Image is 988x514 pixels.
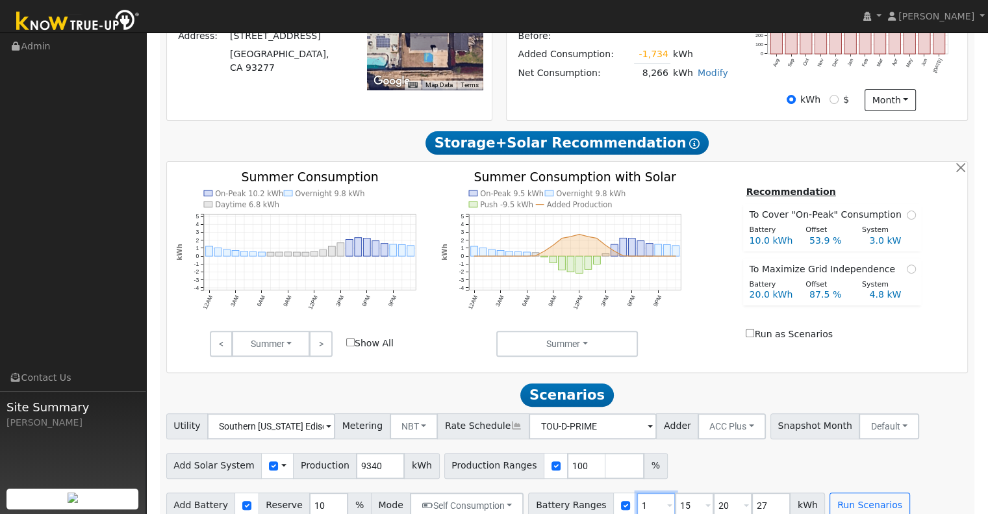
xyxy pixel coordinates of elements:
rect: onclick="" [214,248,222,256]
circle: onclick="" [561,237,563,239]
text: 3PM [335,294,346,307]
a: < [210,331,233,357]
rect: onclick="" [285,252,292,256]
text: Sep [787,58,796,68]
div: 10.0 kWh [742,234,802,248]
span: % [644,453,667,479]
text: 6AM [521,294,532,307]
td: kWh [670,45,695,64]
button: Map Data [425,81,453,90]
text: 12AM [201,294,214,311]
text: Feb [861,58,870,68]
circle: onclick="" [535,255,537,257]
text: 3 [461,229,464,235]
text: 12PM [572,294,585,311]
span: Production [293,453,357,479]
input: Select a Utility [207,413,335,439]
rect: onclick="" [498,250,505,256]
u: Recommendation [746,186,835,197]
text: -4 [459,285,464,291]
rect: onclick="" [276,252,283,256]
text: Overnight 9.8 kWh [295,188,364,198]
rect: onclick="" [603,253,610,256]
text: -4 [194,285,199,291]
rect: onclick="" [664,244,671,256]
button: Summer [496,331,639,357]
rect: onclick="" [399,244,406,256]
td: [GEOGRAPHIC_DATA], CA 93277 [228,45,349,77]
rect: onclick="" [223,250,230,256]
circle: onclick="" [544,250,546,252]
a: Modify [698,68,728,78]
span: Site Summary [6,398,139,416]
text: 6PM [626,294,637,307]
text: -3 [459,276,464,283]
rect: onclick="" [320,250,327,256]
text: On-Peak 9.5 kWh [481,188,544,198]
circle: onclick="" [474,255,475,257]
text: 6AM [255,294,266,307]
div: 53.9 % [802,234,862,248]
text: 0 [461,253,464,259]
label: kWh [800,93,820,107]
span: Rate Schedule [437,413,529,439]
text: -1 [459,261,464,267]
input: $ [830,95,839,104]
text: 9AM [282,294,293,307]
rect: onclick="" [232,250,239,256]
rect: onclick="" [550,256,557,263]
div: 20.0 kWh [742,288,802,302]
rect: onclick="" [294,252,301,256]
text: 3AM [229,294,240,307]
circle: onclick="" [649,255,651,257]
div: Battery [742,225,799,236]
text: 100 [755,42,763,47]
rect: onclick="" [655,244,663,256]
div: 4.8 kW [863,288,922,302]
text: -1 [194,261,199,267]
circle: onclick="" [500,255,501,257]
rect: onclick="" [364,238,371,256]
div: [PERSON_NAME] [6,416,139,430]
input: Run as Scenarios [746,329,754,337]
rect: onclick="" [372,240,379,256]
circle: onclick="" [596,237,598,239]
rect: onclick="" [638,240,645,256]
div: Offset [799,279,855,290]
button: ACC Plus [698,413,766,439]
rect: onclick="" [311,251,318,256]
td: Added Consumption: [516,45,634,64]
rect: onclick="" [506,251,513,256]
text: 4 [461,221,464,227]
rect: onclick="" [480,248,487,256]
span: Scenarios [520,383,613,407]
rect: onclick="" [611,244,618,256]
rect: onclick="" [302,252,309,256]
td: 8,266 [634,64,670,83]
circle: onclick="" [605,244,607,246]
a: Open this area in Google Maps (opens a new window) [370,73,413,90]
text: 0 [761,51,763,57]
circle: onclick="" [587,235,589,237]
text: Jan [846,58,855,68]
div: System [855,225,911,236]
rect: onclick="" [524,252,531,256]
span: To Cover "On-Peak" Consumption [749,208,906,222]
div: 3.0 kW [863,234,922,248]
rect: onclick="" [488,250,496,256]
text: 1 [196,245,199,251]
span: To Maximize Grid Independence [749,263,900,276]
rect: onclick="" [541,256,548,257]
circle: onclick="" [491,255,493,257]
span: Utility [166,413,209,439]
rect: onclick="" [390,244,397,256]
text: Mar [876,57,885,68]
rect: onclick="" [267,252,274,256]
span: Add Solar System [166,453,262,479]
td: Address: [176,27,228,45]
rect: onclick="" [559,256,566,270]
rect: onclick="" [471,246,478,256]
text: 12AM [467,294,479,311]
input: Show All [346,338,355,346]
text: 3 [196,229,199,235]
